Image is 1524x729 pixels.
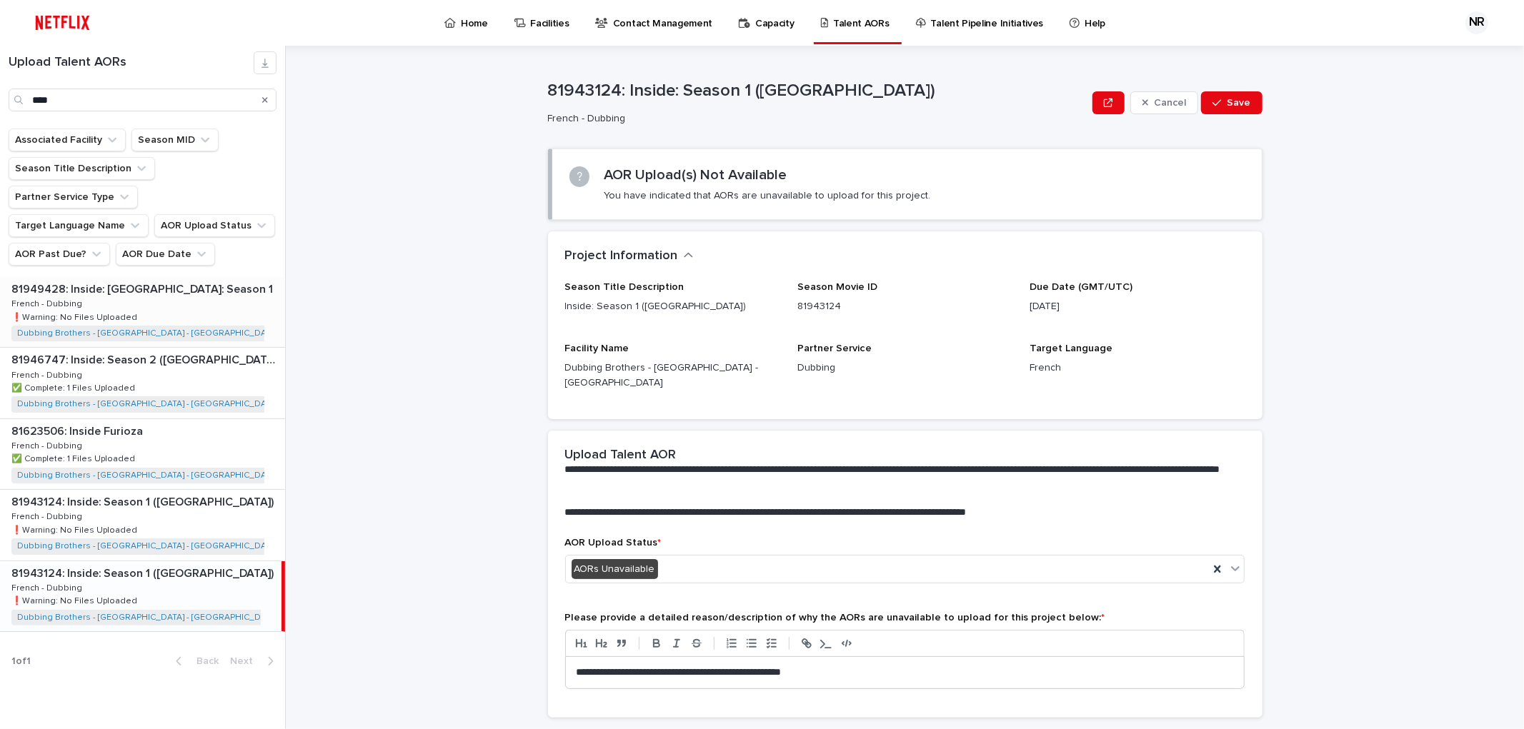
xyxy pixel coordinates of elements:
[565,538,662,548] span: AOR Upload Status
[565,248,678,264] h2: Project Information
[565,613,1105,623] span: Please provide a detailed reason/description of why the AORs are unavailable to upload for this p...
[11,509,85,522] p: French - Dubbing
[11,351,282,367] p: 81946747: Inside: Season 2 ([GEOGRAPHIC_DATA])
[9,129,126,151] button: Associated Facility
[9,243,110,266] button: AOR Past Due?
[17,541,278,551] a: Dubbing Brothers - [GEOGRAPHIC_DATA] - [GEOGRAPHIC_DATA]
[11,422,146,438] p: 81623506: Inside Furioza
[548,81,1087,101] p: 81943124: Inside: Season 1 ([GEOGRAPHIC_DATA])
[9,89,277,111] input: Search
[565,343,629,353] span: Facility Name
[17,471,278,481] a: Dubbing Brothers - [GEOGRAPHIC_DATA] - [GEOGRAPHIC_DATA]
[154,214,275,237] button: AOR Upload Status
[565,282,684,292] span: Season Title Description
[548,113,1082,125] p: French - Dubbing
[565,361,780,391] p: Dubbing Brothers - [GEOGRAPHIC_DATA] - [GEOGRAPHIC_DATA]
[1465,11,1488,34] div: NR
[797,299,1012,314] p: 81943124
[11,580,85,593] p: French - Dubbing
[11,296,85,309] p: French - Dubbing
[1030,361,1245,376] p: French
[572,559,658,580] div: AORs Unavailable
[9,186,138,208] button: Partner Service Type
[164,655,224,668] button: Back
[11,381,138,393] p: ✅ Complete: 1 Files Uploaded
[11,451,138,464] p: ✅ Complete: 1 Files Uploaded
[17,328,278,338] a: Dubbing Brothers - [GEOGRAPHIC_DATA] - [GEOGRAPHIC_DATA]
[797,282,877,292] span: Season Movie ID
[797,361,1012,376] p: Dubbing
[9,157,155,180] button: Season Title Description
[797,343,872,353] span: Partner Service
[29,9,96,37] img: ifQbXi3ZQGMSEF7WDB7W
[224,655,285,668] button: Next
[1227,98,1251,108] span: Save
[11,564,277,580] p: 81943124: Inside: Season 1 ([GEOGRAPHIC_DATA])
[9,214,149,237] button: Target Language Name
[131,129,219,151] button: Season MID
[11,280,276,296] p: 81949428: Inside: [GEOGRAPHIC_DATA]: Season 1
[188,656,219,666] span: Back
[11,438,85,451] p: French - Dubbing
[11,310,140,323] p: ❗️Warning: No Files Uploaded
[1154,98,1186,108] span: Cancel
[1130,91,1199,114] button: Cancel
[9,55,254,71] h1: Upload Talent AORs
[11,523,140,536] p: ❗️Warning: No Files Uploaded
[116,243,215,266] button: AOR Due Date
[604,166,787,183] h2: AOR Upload(s) Not Available
[565,448,677,463] h2: Upload Talent AOR
[17,613,278,623] a: Dubbing Brothers - [GEOGRAPHIC_DATA] - [GEOGRAPHIC_DATA]
[1030,343,1112,353] span: Target Language
[11,493,277,509] p: 81943124: Inside: Season 1 ([GEOGRAPHIC_DATA])
[1030,299,1245,314] p: [DATE]
[565,248,694,264] button: Project Information
[11,593,140,606] p: ❗️Warning: No Files Uploaded
[604,189,930,202] p: You have indicated that AORs are unavailable to upload for this project.
[17,399,278,409] a: Dubbing Brothers - [GEOGRAPHIC_DATA] - [GEOGRAPHIC_DATA]
[565,299,780,314] p: Inside: Season 1 ([GEOGRAPHIC_DATA])
[11,368,85,381] p: French - Dubbing
[1030,282,1132,292] span: Due Date (GMT/UTC)
[230,656,262,666] span: Next
[1201,91,1262,114] button: Save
